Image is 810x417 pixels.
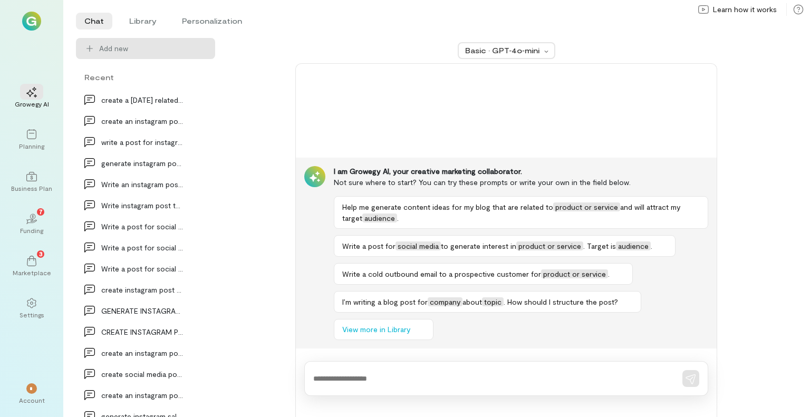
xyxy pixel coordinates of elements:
[553,202,620,211] span: product or service
[482,297,504,306] span: topic
[11,184,52,192] div: Business Plan
[342,324,410,335] span: View more in Library
[39,249,43,258] span: 3
[334,291,641,313] button: I’m writing a blog post forcompanyabouttopic. How should I structure the post?
[101,284,184,295] div: create instagram post detailing our first vendor…
[334,177,708,188] div: Not sure where to start? You can try these prompts or write your own in the field below.
[13,163,51,201] a: Business Plan
[101,390,184,401] div: create an instagram post after Re-Leashed (Patent…
[13,205,51,243] a: Funding
[334,166,708,177] div: I am Growegy AI, your creative marketing collaborator.
[13,121,51,159] a: Planning
[101,115,184,127] div: create an instagram post asking followers what th…
[101,326,184,337] div: CREATE INSTAGRAM POST FOR Dog owner ANNOUNCING SP…
[39,207,43,216] span: 7
[342,269,541,278] span: Write a cold outbound email to a prospective customer for
[342,202,553,211] span: Help me generate content ideas for my blog that are related to
[101,305,184,316] div: GENERATE INSTAGRAM POST THANKING FOR SMALL BUSINE…
[101,242,184,253] div: Write a post for social media to generate interes…
[334,319,433,340] button: View more in Library
[20,226,43,235] div: Funding
[504,297,618,306] span: . How should I structure the post?
[101,200,184,211] div: Write instagram post to get Dog owner excited abo…
[13,79,51,117] a: Growegy AI
[608,269,610,278] span: .
[334,196,708,229] button: Help me generate content ideas for my blog that are related toproduct or serviceand will attract ...
[342,241,396,250] span: Write a post for
[465,45,541,56] div: Basic · GPT‑4o‑mini
[101,221,184,232] div: Write a post for social media to generate interes…
[441,241,516,250] span: to generate interest in
[334,235,676,257] button: Write a post forsocial mediato generate interest inproduct or service. Target isaudience.
[101,179,184,190] div: Write an instagram post for Dog lover about first…
[462,297,482,306] span: about
[516,241,583,250] span: product or service
[13,289,51,327] a: Settings
[101,368,184,380] div: create social media post highlighting Bunny flora…
[583,241,616,250] span: . Target is
[101,158,184,169] div: generate instagram post to launch [DATE] colle…
[713,4,777,15] span: Learn how it works
[76,13,112,30] li: Chat
[101,347,184,358] div: create an instagram post saying happy [DATE] and…
[334,263,633,285] button: Write a cold outbound email to a prospective customer forproduct or service.
[121,13,165,30] li: Library
[13,247,51,285] a: Marketplace
[99,43,207,54] span: Add new
[15,100,49,108] div: Growegy AI
[428,297,462,306] span: company
[19,396,45,404] div: Account
[342,297,428,306] span: I’m writing a blog post for
[76,72,215,83] div: Recent
[541,269,608,278] span: product or service
[397,214,399,222] span: .
[13,268,51,277] div: Marketplace
[101,137,184,148] div: write a post for instagram recapping weekend vend…
[396,241,441,250] span: social media
[20,311,44,319] div: Settings
[362,214,397,222] span: audience
[651,241,652,250] span: .
[616,241,651,250] span: audience
[173,13,250,30] li: Personalization
[13,375,51,413] div: *Account
[101,263,184,274] div: Write a post for social media to generate interes…
[19,142,44,150] div: Planning
[101,94,184,105] div: create a [DATE] related instagram post for Sku…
